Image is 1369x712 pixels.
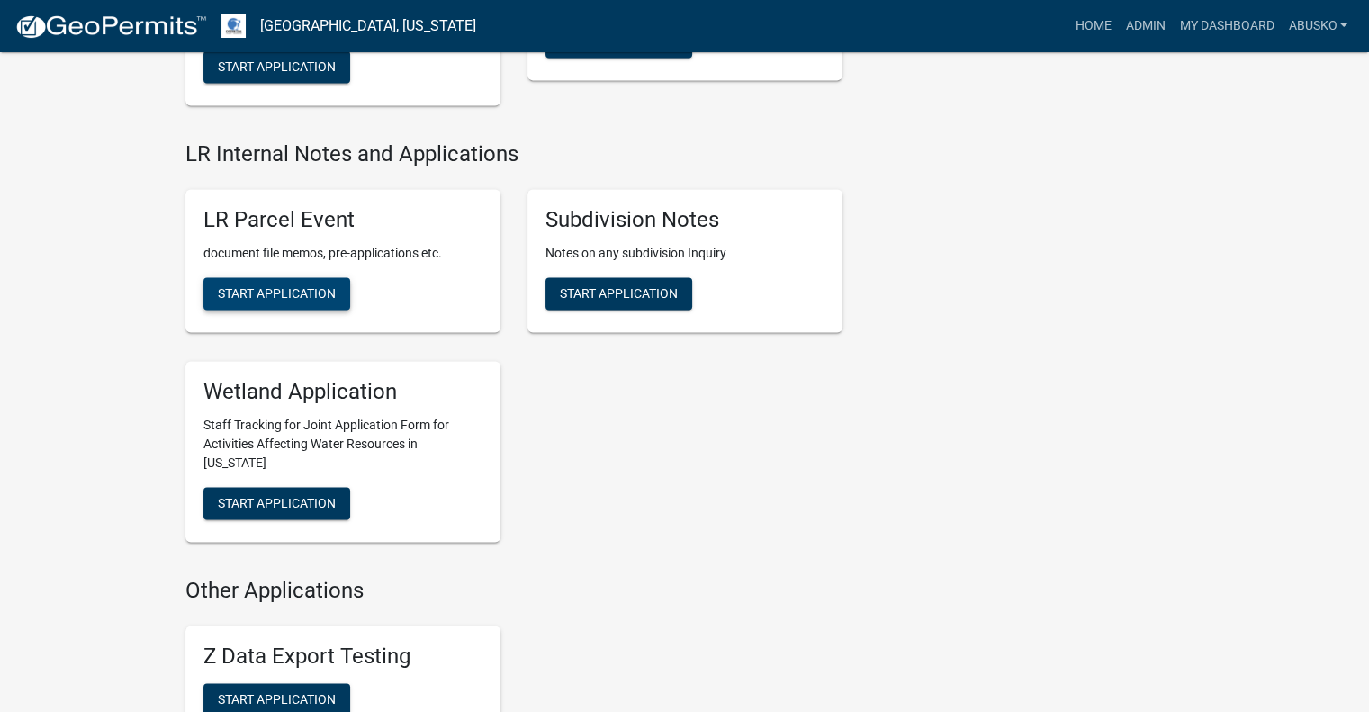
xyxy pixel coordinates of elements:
[560,286,678,301] span: Start Application
[203,277,350,310] button: Start Application
[221,14,246,38] img: Otter Tail County, Minnesota
[545,244,824,263] p: Notes on any subdivision Inquiry
[260,11,476,41] a: [GEOGRAPHIC_DATA], [US_STATE]
[203,644,482,670] h5: Z Data Export Testing
[545,207,824,233] h5: Subdivision Notes
[185,578,842,604] h4: Other Applications
[1281,9,1355,43] a: abusko
[545,25,692,58] button: Start Application
[1172,9,1281,43] a: My Dashboard
[203,244,482,263] p: document file memos, pre-applications etc.
[203,379,482,405] h5: Wetland Application
[218,495,336,509] span: Start Application
[218,59,336,74] span: Start Application
[203,416,482,473] p: Staff Tracking for Joint Application Form for Activities Affecting Water Resources in [US_STATE]
[1118,9,1172,43] a: Admin
[218,692,336,707] span: Start Application
[203,207,482,233] h5: LR Parcel Event
[203,487,350,519] button: Start Application
[203,50,350,83] button: Start Application
[185,141,842,167] h4: LR Internal Notes and Applications
[545,277,692,310] button: Start Application
[1067,9,1118,43] a: Home
[218,286,336,301] span: Start Application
